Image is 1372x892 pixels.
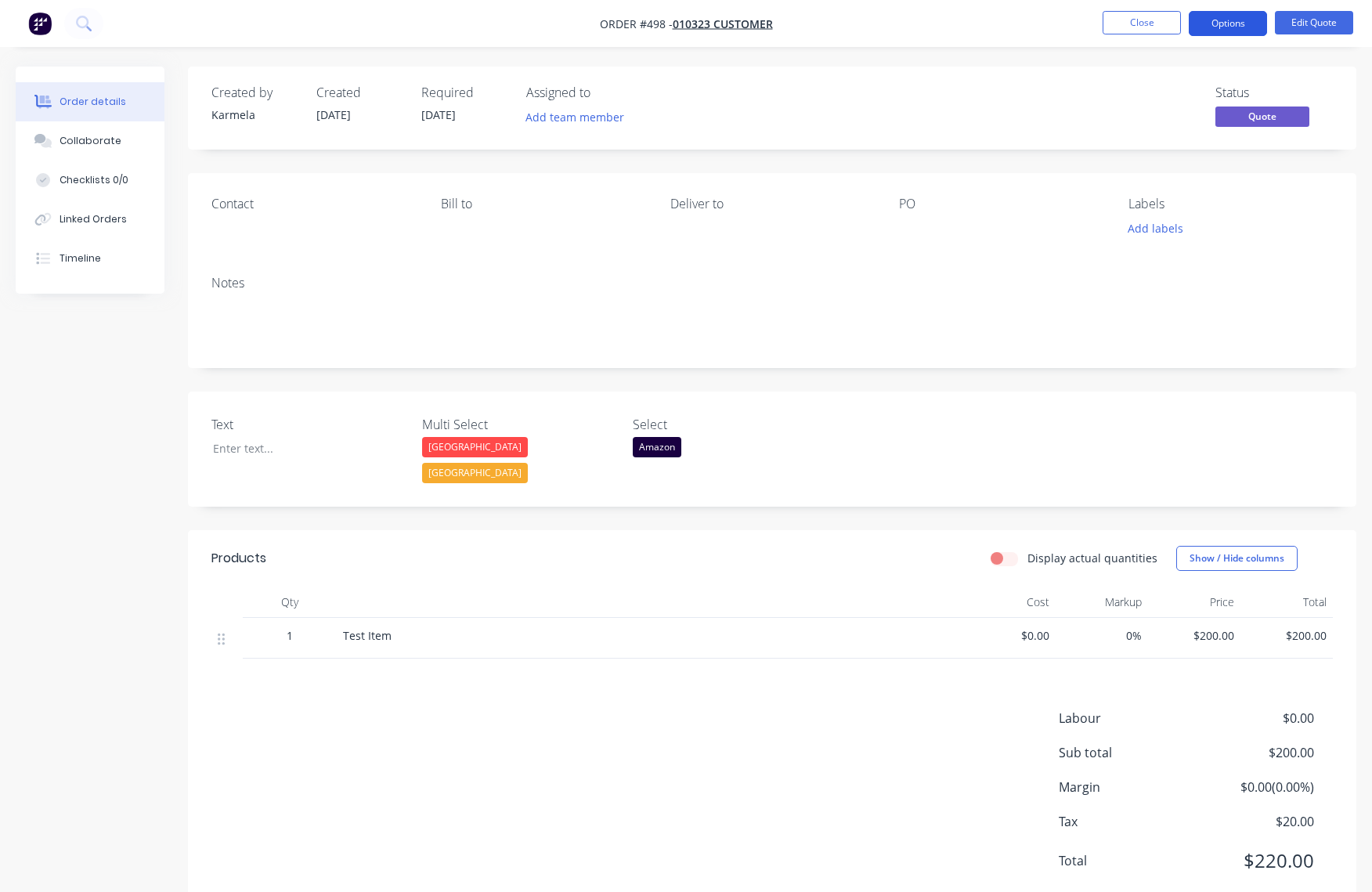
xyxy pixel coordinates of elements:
div: Products [211,549,266,568]
div: Karmela [211,107,298,123]
button: Timeline [16,239,164,278]
button: Close [1103,11,1181,34]
span: Total [1059,851,1198,870]
img: Factory [28,12,52,35]
div: Assigned to [526,85,683,100]
div: Cost [963,587,1056,618]
span: $0.00 [1198,709,1314,728]
span: $0.00 ( 0.00 %) [1198,778,1314,796]
span: [DATE] [316,107,351,122]
span: Test Item [343,628,392,643]
div: Status [1215,85,1333,100]
div: Timeline [60,251,101,265]
div: Checklists 0/0 [60,173,128,187]
span: $200.00 [1247,627,1327,644]
div: Required [421,85,507,100]
button: Add team member [518,107,633,128]
div: Deliver to [670,197,875,211]
span: $200.00 [1198,743,1314,762]
div: Markup [1056,587,1148,618]
div: Linked Orders [60,212,127,226]
span: Margin [1059,778,1198,796]
span: Quote [1215,107,1309,126]
span: Labour [1059,709,1198,728]
button: Add team member [526,107,633,128]
span: $20.00 [1198,812,1314,831]
span: Tax [1059,812,1198,831]
div: Order details [60,95,126,109]
label: Display actual quantities [1027,550,1157,566]
div: Notes [211,276,1333,291]
div: Created [316,85,403,100]
div: Created by [211,85,298,100]
div: [GEOGRAPHIC_DATA] [422,437,528,457]
button: Collaborate [16,121,164,161]
label: Select [633,415,829,434]
label: Multi Select [422,415,618,434]
span: $220.00 [1198,847,1314,875]
div: Contact [211,197,416,211]
div: Total [1240,587,1333,618]
span: [DATE] [421,107,456,122]
button: Checklists 0/0 [16,161,164,200]
div: PO [899,197,1103,211]
span: $200.00 [1154,627,1234,644]
span: 1 [287,627,293,644]
button: Quote [1215,107,1309,130]
span: Order #498 - [600,16,673,31]
button: Linked Orders [16,200,164,239]
div: Labels [1128,197,1333,211]
span: 0% [1062,627,1142,644]
button: Options [1189,11,1267,36]
label: Text [211,415,407,434]
span: Sub total [1059,743,1198,762]
button: Add labels [1120,218,1192,239]
button: Show / Hide columns [1176,546,1298,571]
span: $0.00 [969,627,1049,644]
button: Order details [16,82,164,121]
div: [GEOGRAPHIC_DATA] [422,463,528,483]
div: Amazon [633,437,681,457]
div: Price [1148,587,1240,618]
a: 010323 Customer [673,16,773,31]
div: Bill to [441,197,645,211]
button: Edit Quote [1275,11,1353,34]
div: Qty [243,587,337,618]
div: Collaborate [60,134,121,148]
